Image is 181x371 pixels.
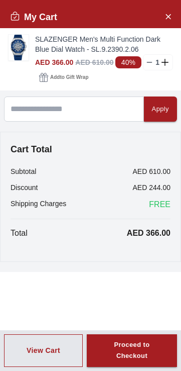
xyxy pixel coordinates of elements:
button: View Cart [4,334,83,367]
h2: My Cart [10,10,57,24]
p: Total [11,227,28,239]
img: ... [9,35,29,60]
p: Subtotal [11,166,36,176]
p: 1 [153,57,161,67]
button: Addto Gift Wrap [35,70,92,84]
button: Close Account [160,8,176,24]
a: SLAZENGER Men's Multi Function Dark Blue Dial Watch - SL.9.2390.2.06 [35,34,173,54]
p: AED 610.00 [133,166,171,176]
div: Apply [152,104,169,115]
span: Add to Gift Wrap [50,72,88,82]
span: AED 366.00 [35,58,73,66]
div: Proceed to Checkout [105,339,159,362]
div: View Cart [27,345,60,355]
p: AED 244.00 [133,182,171,193]
span: AED 610.00 [75,58,113,66]
button: Apply [144,97,177,122]
p: Shipping Charges [11,199,66,211]
p: AED 366.00 [127,227,170,239]
span: FREE [149,199,170,211]
span: 40% [115,56,141,68]
h4: Cart Total [11,142,170,156]
p: Discount [11,182,38,193]
button: Proceed to Checkout [87,334,177,367]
